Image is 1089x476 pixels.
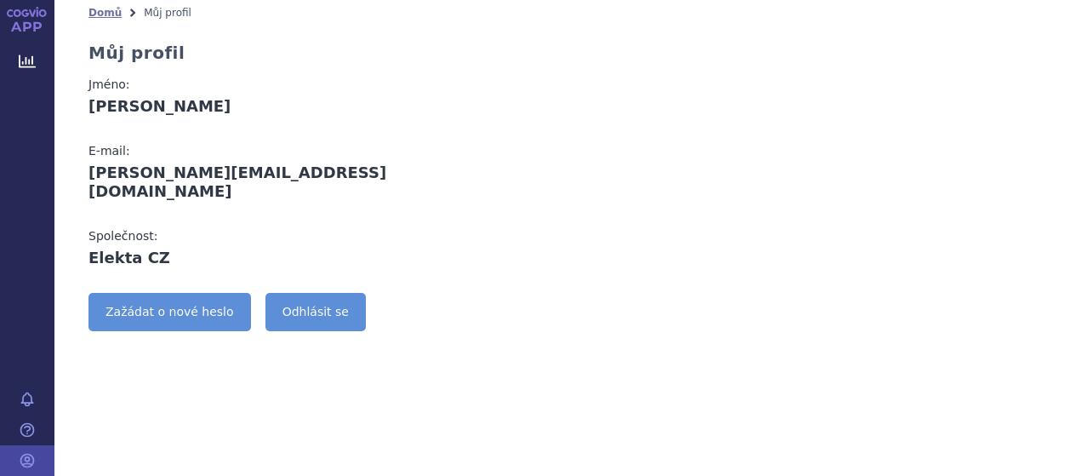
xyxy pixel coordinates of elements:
[88,249,475,267] div: Elekta CZ
[88,97,475,116] div: [PERSON_NAME]
[88,141,475,160] div: E-mail:
[88,75,475,94] div: Jméno:
[265,293,366,331] a: Odhlásit se
[88,227,475,245] div: Společnost:
[88,163,475,201] div: [PERSON_NAME][EMAIL_ADDRESS][DOMAIN_NAME]
[88,43,185,63] h2: Můj profil
[88,293,251,331] a: Zažádat o nové heslo
[88,7,122,19] a: Domů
